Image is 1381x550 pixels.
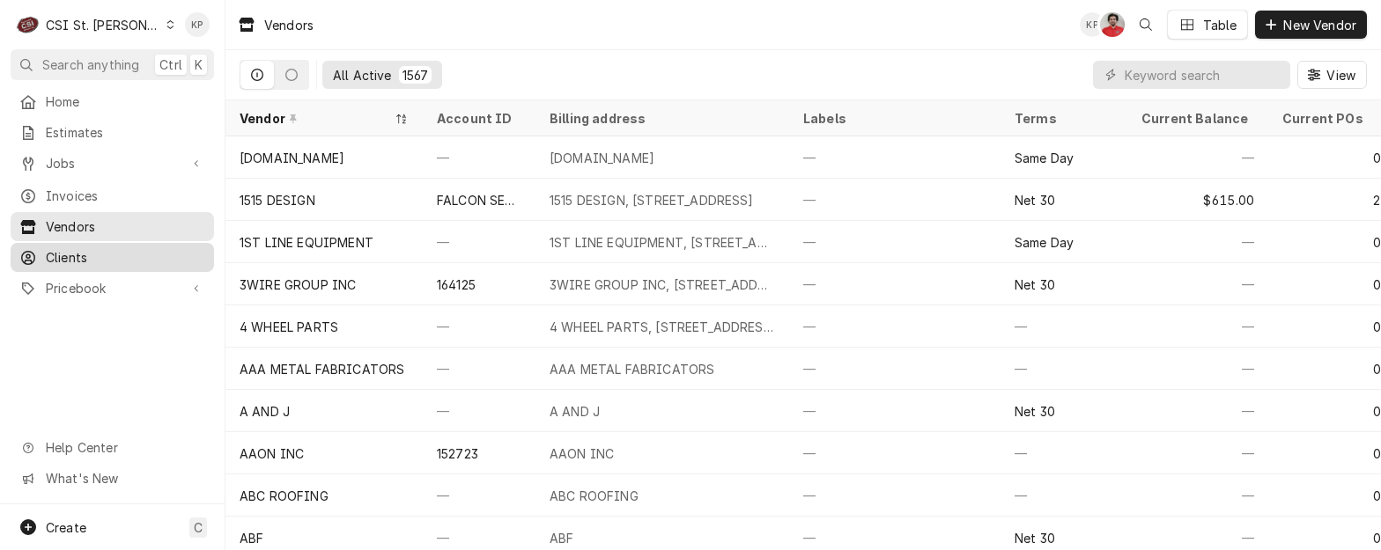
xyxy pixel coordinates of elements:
div: — [1001,474,1127,517]
div: Billing address [550,109,772,128]
span: Help Center [46,438,203,457]
span: Ctrl [159,55,182,74]
div: KP [185,12,210,37]
a: Home [11,87,214,116]
span: Search anything [42,55,139,74]
div: Current Balance [1141,109,1251,128]
span: Pricebook [46,279,179,297]
a: Go to Jobs [11,149,214,178]
div: — [1127,474,1268,517]
div: Net 30 [1015,402,1055,421]
div: A AND J [240,402,290,421]
div: [DOMAIN_NAME] [550,149,654,167]
div: CSI St. Louis's Avatar [16,12,41,37]
div: — [789,263,1001,305]
span: Create [46,520,86,535]
span: Vendors [46,217,205,236]
div: — [789,221,1001,263]
div: — [1001,348,1127,390]
div: — [1127,136,1268,179]
div: Net 30 [1015,529,1055,547]
div: AAA METAL FABRICATORS [240,360,404,378]
div: 1ST LINE EQUIPMENT [240,233,373,252]
div: CSI St. [PERSON_NAME] [46,16,160,34]
div: — [423,348,535,390]
a: Estimates [11,118,214,147]
div: 1515 DESIGN, [STREET_ADDRESS] [550,191,754,209]
div: — [423,221,535,263]
div: ABC ROOFING [240,487,329,505]
div: — [789,390,1001,432]
span: New Vendor [1280,16,1360,34]
div: AAA METAL FABRICATORS [550,360,714,378]
div: 4 WHEEL PARTS, [STREET_ADDRESS] [550,318,775,336]
div: ABC ROOFING [550,487,639,505]
button: View [1297,61,1367,89]
div: — [1127,305,1268,348]
div: — [789,432,1001,474]
span: What's New [46,469,203,488]
div: Net 30 [1015,191,1055,209]
button: Search anythingCtrlK [11,49,214,80]
div: $615.00 [1127,179,1268,221]
div: 1ST LINE EQUIPMENT, [STREET_ADDRESS] [550,233,775,252]
div: [DOMAIN_NAME] [240,149,344,167]
div: 164125 [437,275,476,294]
div: 1567 [402,66,429,84]
a: Go to Help Center [11,433,214,462]
div: — [789,305,1001,348]
div: 3WIRE GROUP INC [240,275,356,294]
div: — [423,390,535,432]
div: All Active [333,66,392,84]
div: Current POs [1282,109,1377,128]
div: — [1127,348,1268,390]
button: New Vendor [1255,11,1367,39]
a: Invoices [11,181,214,210]
div: AAON INC [240,444,304,463]
div: Same Day [1015,149,1074,167]
div: Net 30 [1015,275,1055,294]
div: — [1127,221,1268,263]
div: 1515 DESIGN [240,191,315,209]
div: ABF [240,529,263,547]
div: AAON INC [550,444,614,463]
div: — [1001,305,1127,348]
div: Labels [803,109,986,128]
div: — [789,474,1001,517]
div: Kym Parson's Avatar [1080,12,1104,37]
span: Jobs [46,154,179,172]
span: C [194,518,203,537]
div: FALCON SERVICES [437,191,521,209]
div: 3WIRE GROUP INC, [STREET_ADDRESS] [550,275,775,294]
div: 152723 [437,444,478,463]
div: A AND J [550,402,600,421]
a: Vendors [11,212,214,241]
div: Vendor [240,109,391,128]
div: — [1127,263,1268,305]
span: View [1323,66,1359,84]
div: — [423,305,535,348]
div: KP [1080,12,1104,37]
div: — [789,179,1001,221]
div: 4 WHEEL PARTS [240,318,338,336]
div: — [423,136,535,179]
div: — [1127,432,1268,474]
input: Keyword search [1125,61,1281,89]
div: Terms [1015,109,1110,128]
div: Kym Parson's Avatar [185,12,210,37]
div: Same Day [1015,233,1074,252]
span: Clients [46,248,205,267]
div: ABF [550,529,573,547]
a: Go to What's New [11,464,214,493]
a: Clients [11,243,214,272]
span: Home [46,92,205,111]
div: — [789,136,1001,179]
span: Invoices [46,187,205,205]
a: Go to Pricebook [11,274,214,303]
div: Nicholas Faubert's Avatar [1100,12,1125,37]
span: Estimates [46,123,205,142]
div: — [1127,390,1268,432]
div: C [16,12,41,37]
div: NF [1100,12,1125,37]
div: — [1001,432,1127,474]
